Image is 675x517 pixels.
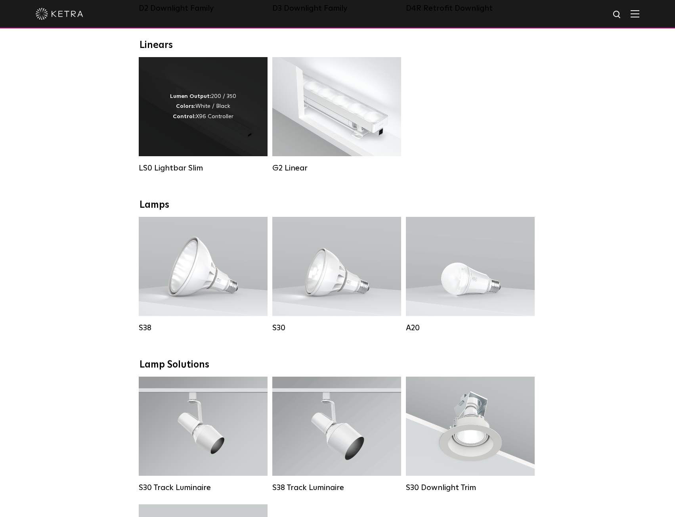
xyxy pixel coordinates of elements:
[406,217,535,333] a: A20 Lumen Output:600 / 800Colors:White / BlackBase Type:E26 Edison Base / GU24Beam Angles:Omni-Di...
[173,114,196,119] strong: Control:
[272,57,401,173] a: G2 Linear Lumen Output:400 / 700 / 1000Colors:WhiteBeam Angles:Flood / [GEOGRAPHIC_DATA] / Narrow...
[170,92,236,122] div: 200 / 350 White / Black X96 Controller
[612,10,622,20] img: search icon
[139,163,268,173] div: LS0 Lightbar Slim
[139,483,268,492] div: S30 Track Luminaire
[139,377,268,492] a: S30 Track Luminaire Lumen Output:1100Colors:White / BlackBeam Angles:15° / 25° / 40° / 60° / 90°W...
[272,323,401,333] div: S30
[406,377,535,492] a: S30 Downlight Trim S30 Downlight Trim
[272,483,401,492] div: S38 Track Luminaire
[140,359,536,371] div: Lamp Solutions
[170,94,211,99] strong: Lumen Output:
[631,10,639,17] img: Hamburger%20Nav.svg
[139,323,268,333] div: S38
[272,163,401,173] div: G2 Linear
[176,103,195,109] strong: Colors:
[272,377,401,492] a: S38 Track Luminaire Lumen Output:1100Colors:White / BlackBeam Angles:10° / 25° / 40° / 60°Wattage...
[140,199,536,211] div: Lamps
[139,57,268,173] a: LS0 Lightbar Slim Lumen Output:200 / 350Colors:White / BlackControl:X96 Controller
[139,217,268,333] a: S38 Lumen Output:1100Colors:White / BlackBase Type:E26 Edison Base / GU24Beam Angles:10° / 25° / ...
[272,217,401,333] a: S30 Lumen Output:1100Colors:White / BlackBase Type:E26 Edison Base / GU24Beam Angles:15° / 25° / ...
[36,8,83,20] img: ketra-logo-2019-white
[406,483,535,492] div: S30 Downlight Trim
[406,323,535,333] div: A20
[140,40,536,51] div: Linears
